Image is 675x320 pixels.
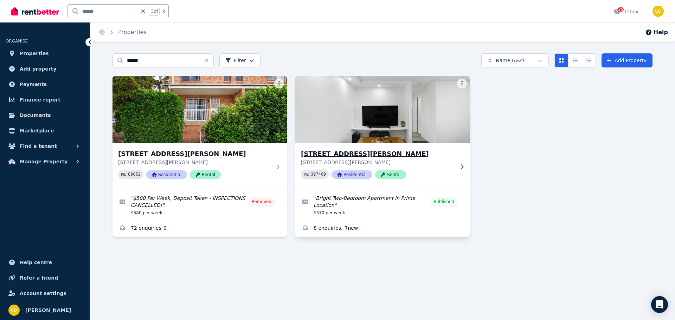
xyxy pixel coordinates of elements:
[20,142,57,150] span: Find a tenant
[554,53,596,67] div: View options
[6,62,84,76] a: Add property
[11,6,59,17] img: RentBetter
[6,286,84,300] a: Account settings
[20,49,49,58] span: Properties
[219,53,261,67] button: Filter
[301,159,454,166] p: [STREET_ADDRESS][PERSON_NAME]
[311,172,326,177] code: 397469
[295,220,470,237] a: Enquiries for 10/52 Weston St, Harris Park
[20,289,66,298] span: Account settings
[6,271,84,285] a: Refer a friend
[20,111,51,119] span: Documents
[20,157,67,166] span: Manage Property
[149,7,160,16] span: Ctrl
[20,65,57,73] span: Add property
[118,149,271,159] h3: [STREET_ADDRESS][PERSON_NAME]
[118,159,271,166] p: [STREET_ADDRESS][PERSON_NAME]
[121,172,127,176] small: PID
[554,53,568,67] button: Card view
[225,57,246,64] span: Filter
[6,39,28,44] span: ORGANISE
[112,220,287,237] a: Enquiries for 1/45A Weston Street, Harris Park
[481,53,549,67] button: Name (A-Z)
[651,296,668,313] div: Open Intercom Messenger
[291,74,474,145] img: 10/52 Weston St, Harris Park
[295,76,470,190] a: 10/52 Weston St, Harris Park[STREET_ADDRESS][PERSON_NAME][STREET_ADDRESS][PERSON_NAME]PID 397469R...
[6,77,84,91] a: Payments
[112,76,287,143] img: 1/45A Weston Street, Harris Park
[190,170,221,179] span: Rental
[602,53,652,67] a: Add Property
[128,172,141,177] code: 89852
[20,126,54,135] span: Marketplace
[118,29,147,35] a: Properties
[20,80,47,89] span: Payments
[301,149,454,159] h3: [STREET_ADDRESS][PERSON_NAME]
[25,306,71,314] span: [PERSON_NAME]
[6,155,84,169] button: Manage Property
[652,6,664,17] img: Chris Dimitropoulos
[496,57,524,64] span: Name (A-Z)
[8,305,20,316] img: Chris Dimitropoulos
[6,46,84,60] a: Properties
[375,170,406,179] span: Rental
[162,8,165,14] span: k
[6,139,84,153] button: Find a tenant
[20,96,60,104] span: Finance report
[274,79,284,89] button: More options
[112,190,287,220] a: Edit listing: $580 Per Week, Deposit Taken - INSPECTIONS CANCELLED!
[457,79,467,89] button: More options
[112,76,287,190] a: 1/45A Weston Street, Harris Park[STREET_ADDRESS][PERSON_NAME][STREET_ADDRESS][PERSON_NAME]PID 898...
[295,190,470,220] a: Edit listing: Bright Two-Bedroom Apartment in Prime Location
[20,274,58,282] span: Refer a friend
[568,53,582,67] button: Compact list view
[332,170,372,179] span: Residential
[90,22,155,42] nav: Breadcrumb
[614,8,638,15] div: Inbox
[304,172,309,176] small: PID
[20,258,52,267] span: Help centre
[6,93,84,107] a: Finance report
[204,53,214,67] button: Clear search
[6,108,84,122] a: Documents
[618,7,624,12] span: 25
[146,170,187,179] span: Residential
[6,255,84,269] a: Help centre
[645,28,668,37] button: Help
[582,53,596,67] button: Expanded list view
[6,124,84,138] a: Marketplace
